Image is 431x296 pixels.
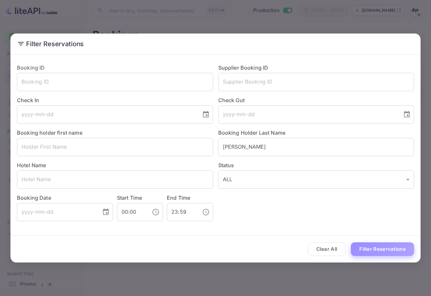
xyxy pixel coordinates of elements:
label: Booking holder first name [17,129,82,136]
input: hh:mm [167,203,196,221]
input: Booking ID [17,73,213,91]
button: Choose time, selected time is 12:00 AM [149,206,162,219]
button: Choose time, selected time is 11:59 PM [199,206,212,219]
div: ALL [218,170,414,189]
h2: Filter Reservations [10,34,421,54]
button: Choose date [400,108,413,121]
input: yyyy-mm-dd [218,105,398,124]
button: Choose date [199,108,212,121]
label: Booking Holder Last Name [218,129,286,136]
label: Status [218,161,414,169]
label: Check In [17,96,213,104]
input: hh:mm [117,203,147,221]
label: Hotel Name [17,162,46,168]
input: Holder Last Name [218,138,414,156]
label: End Time [167,195,190,201]
button: Choose date [99,206,112,219]
input: Hotel Name [17,170,213,189]
button: Filter Reservations [351,242,414,256]
input: Holder First Name [17,138,213,156]
input: yyyy-mm-dd [17,203,97,221]
label: Booking Date [17,194,113,202]
label: Start Time [117,195,142,201]
input: yyyy-mm-dd [17,105,197,124]
label: Check Out [218,96,414,104]
button: Clear All [308,242,346,256]
label: Booking ID [17,64,45,71]
input: Supplier Booking ID [218,73,414,91]
label: Supplier Booking ID [218,64,268,71]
